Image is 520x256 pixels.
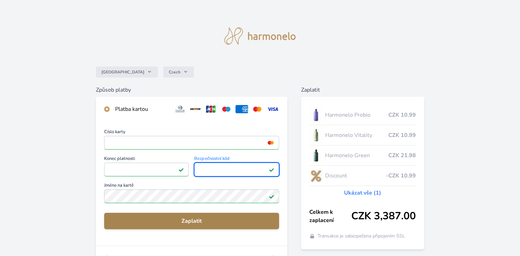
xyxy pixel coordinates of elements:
[301,86,424,94] h6: Zaplatit
[163,67,194,78] button: Czech
[220,105,233,113] img: maestro.svg
[104,213,279,229] button: Zaplatit
[309,147,322,164] img: CLEAN_GREEN_se_stinem_x-lo.jpg
[104,189,279,203] input: Jméno na kartěPlatné pole
[104,156,189,163] span: Konec platnosti
[115,105,168,113] div: Platba kartou
[351,210,416,222] span: CZK 3,387.00
[96,86,287,94] h6: Způsob platby
[189,105,202,113] img: discover.svg
[204,105,217,113] img: jcb.svg
[169,69,180,75] span: Czech
[107,165,186,174] iframe: Iframe pro datum vypršení platnosti
[197,165,276,174] iframe: Iframe pro bezpečnostní kód
[309,208,351,224] span: Celkem k zaplacení
[176,166,185,173] img: Konec platnosti
[309,106,322,124] img: CLEAN_PROBIO_se_stinem_x-lo.jpg
[110,217,274,225] span: Zaplatit
[104,183,279,189] span: Jméno na kartě
[96,67,158,78] button: [GEOGRAPHIC_DATA]
[235,105,248,113] img: amex.svg
[318,233,405,240] span: Transakce je zabezpečena připojením SSL
[309,167,322,184] img: discount-lo.png
[174,105,187,113] img: diners.svg
[388,131,416,139] span: CZK 10.99
[386,172,416,180] span: -CZK 10.99
[344,189,381,197] a: Ukázat vše (1)
[266,140,275,146] img: mc
[178,167,184,172] img: Platné pole
[269,194,274,199] img: Platné pole
[325,131,388,139] span: Harmonelo Vitality
[388,111,416,119] span: CZK 10.99
[269,167,274,172] img: Platné pole
[104,130,279,136] span: Číslo karty
[325,172,386,180] span: Discount
[194,156,279,163] span: Bezpečnostní kód
[266,105,279,113] img: visa.svg
[251,105,264,113] img: mc.svg
[224,27,296,45] img: logo.svg
[325,111,388,119] span: Harmonelo Probio
[325,151,388,160] span: Harmonelo Green
[107,138,276,148] iframe: Iframe pro číslo karty
[101,69,144,75] span: [GEOGRAPHIC_DATA]
[388,151,416,160] span: CZK 21.98
[309,127,322,144] img: CLEAN_VITALITY_se_stinem_x-lo.jpg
